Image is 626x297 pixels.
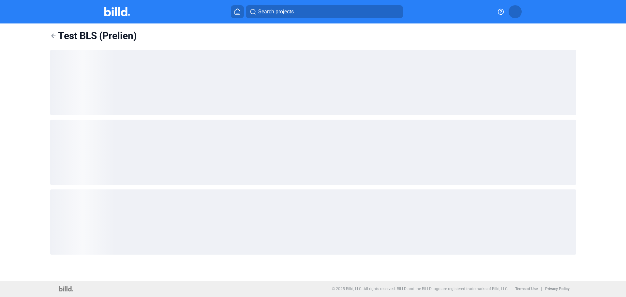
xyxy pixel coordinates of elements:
p: | [541,287,542,291]
p: © 2025 Billd, LLC. All rights reserved. BILLD and the BILLD logo are registered trademarks of Bil... [332,287,509,291]
span: Search projects [258,8,294,16]
b: Terms of Use [515,287,538,291]
button: Search projects [246,5,403,18]
div: loading [50,50,576,115]
b: Privacy Policy [545,287,570,291]
img: logo [59,286,73,291]
div: loading [50,189,576,255]
div: Test BLS (Prelien) [50,30,137,42]
img: Billd Company Logo [104,7,130,16]
div: loading [50,120,576,185]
